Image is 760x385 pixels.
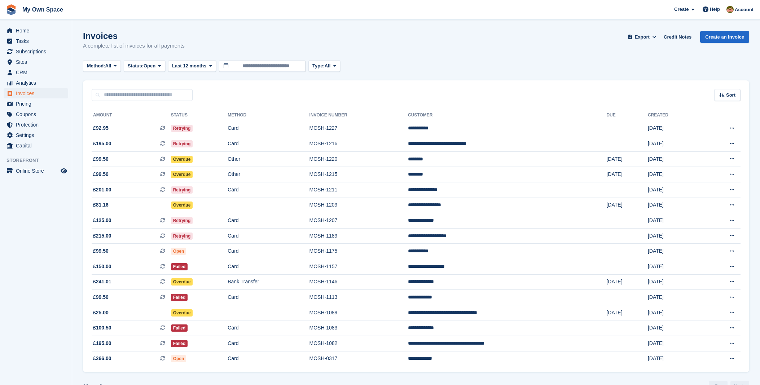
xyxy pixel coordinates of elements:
[93,140,111,147] span: £195.00
[171,110,228,121] th: Status
[171,233,193,240] span: Retrying
[228,182,309,198] td: Card
[325,62,331,70] span: All
[128,62,144,70] span: Status:
[87,62,105,70] span: Method:
[228,110,309,121] th: Method
[309,290,408,305] td: MOSH-1113
[4,130,68,140] a: menu
[312,62,325,70] span: Type:
[16,166,59,176] span: Online Store
[726,6,734,13] img: Keely Collin
[228,290,309,305] td: Card
[4,141,68,151] a: menu
[92,110,171,121] th: Amount
[309,136,408,152] td: MOSH-1216
[309,151,408,167] td: MOSH-1220
[228,259,309,275] td: Card
[606,198,647,213] td: [DATE]
[124,60,165,72] button: Status: Open
[648,228,701,244] td: [DATE]
[171,278,193,286] span: Overdue
[16,67,59,78] span: CRM
[648,259,701,275] td: [DATE]
[228,351,309,366] td: Card
[93,155,109,163] span: £99.50
[171,217,193,224] span: Retrying
[105,62,111,70] span: All
[309,110,408,121] th: Invoice Number
[648,305,701,320] td: [DATE]
[309,213,408,229] td: MOSH-1207
[19,4,66,16] a: My Own Space
[16,120,59,130] span: Protection
[700,31,749,43] a: Create an Invoice
[171,324,188,332] span: Failed
[606,274,647,290] td: [DATE]
[228,336,309,351] td: Card
[309,320,408,336] td: MOSH-1083
[83,60,121,72] button: Method: All
[309,351,408,366] td: MOSH-0317
[4,166,68,176] a: menu
[648,167,701,182] td: [DATE]
[228,244,309,259] td: Card
[710,6,720,13] span: Help
[171,202,193,209] span: Overdue
[171,156,193,163] span: Overdue
[309,182,408,198] td: MOSH-1211
[83,42,185,50] p: A complete list of invoices for all payments
[171,171,193,178] span: Overdue
[308,60,340,72] button: Type: All
[635,34,650,41] span: Export
[648,121,701,136] td: [DATE]
[60,167,68,175] a: Preview store
[144,62,155,70] span: Open
[228,151,309,167] td: Other
[83,31,185,41] h1: Invoices
[661,31,694,43] a: Credit Notes
[648,244,701,259] td: [DATE]
[309,274,408,290] td: MOSH-1146
[309,336,408,351] td: MOSH-1082
[648,213,701,229] td: [DATE]
[309,167,408,182] td: MOSH-1215
[309,121,408,136] td: MOSH-1227
[674,6,689,13] span: Create
[93,278,111,286] span: £241.01
[228,213,309,229] td: Card
[4,67,68,78] a: menu
[171,186,193,194] span: Retrying
[4,57,68,67] a: menu
[648,274,701,290] td: [DATE]
[171,140,193,147] span: Retrying
[309,228,408,244] td: MOSH-1189
[4,109,68,119] a: menu
[16,88,59,98] span: Invoices
[171,125,193,132] span: Retrying
[93,309,109,317] span: £25.00
[228,167,309,182] td: Other
[726,92,735,99] span: Sort
[16,99,59,109] span: Pricing
[4,99,68,109] a: menu
[168,60,216,72] button: Last 12 months
[16,57,59,67] span: Sites
[93,232,111,240] span: £215.00
[309,305,408,320] td: MOSH-1089
[648,136,701,152] td: [DATE]
[228,320,309,336] td: Card
[93,186,111,194] span: £201.00
[626,31,658,43] button: Export
[606,305,647,320] td: [DATE]
[93,355,111,362] span: £266.00
[648,182,701,198] td: [DATE]
[172,62,206,70] span: Last 12 months
[4,120,68,130] a: menu
[93,201,109,209] span: £81.16
[93,263,111,270] span: £150.00
[4,26,68,36] a: menu
[16,36,59,46] span: Tasks
[606,167,647,182] td: [DATE]
[648,336,701,351] td: [DATE]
